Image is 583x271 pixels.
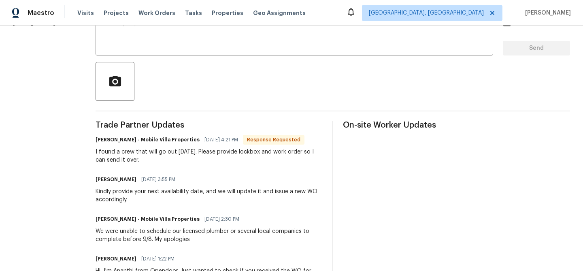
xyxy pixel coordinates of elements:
div: I found a crew that will go out [DATE]. Please provide lockbox and work order so I can send it over. [96,148,323,164]
span: [GEOGRAPHIC_DATA], [GEOGRAPHIC_DATA] [369,9,484,17]
h6: [PERSON_NAME] - Mobile Villa Properties [96,136,200,144]
h6: [PERSON_NAME] [96,255,136,263]
span: [DATE] 1:22 PM [141,255,174,263]
span: Geo Assignments [253,9,306,17]
span: [PERSON_NAME] [522,9,571,17]
span: Maestro [28,9,54,17]
span: On-site Worker Updates [343,121,570,129]
div: Kindly provide your next availability date, and we will update it and issue a new WO accordingly. [96,188,323,204]
h6: [PERSON_NAME] - Mobile Villa Properties [96,215,200,223]
h6: [PERSON_NAME] [96,175,136,184]
span: Visits [77,9,94,17]
div: We were unable to schedule our licensed plumber or several local companies to complete before 9/8... [96,227,323,243]
span: [DATE] 2:30 PM [204,215,239,223]
span: Trade Partner Updates [96,121,323,129]
span: Work Orders [138,9,175,17]
span: [DATE] 3:55 PM [141,175,175,184]
span: Properties [212,9,243,17]
span: Tasks [185,10,202,16]
span: Projects [104,9,129,17]
span: [DATE] 4:21 PM [204,136,238,144]
span: Response Requested [244,136,304,144]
